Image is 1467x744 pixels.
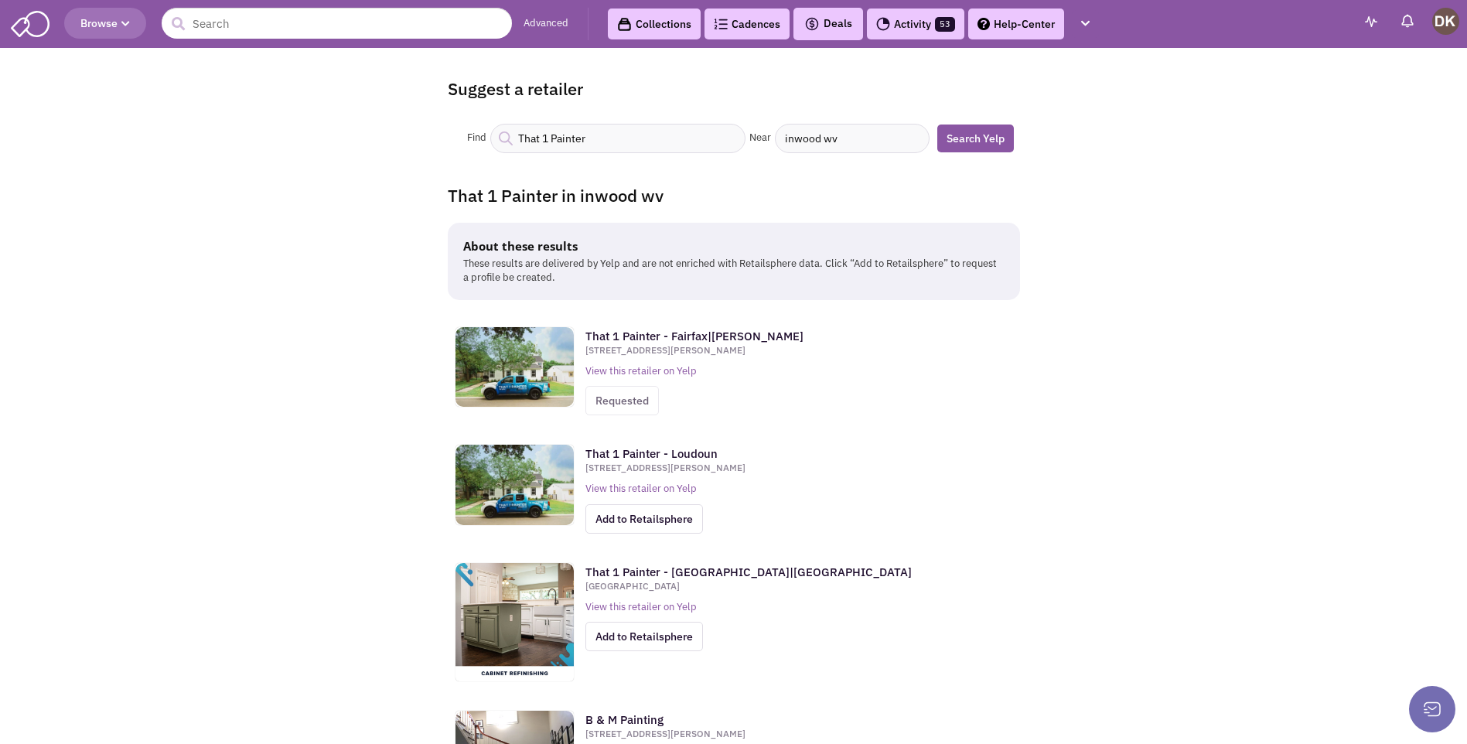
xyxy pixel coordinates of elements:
[80,16,130,30] span: Browse
[524,16,568,31] a: Advanced
[608,9,701,39] a: Collections
[64,8,146,39] button: Browse
[585,364,697,377] span: View this retailer on Yelp
[617,17,632,32] img: icon-collection-lavender-black.svg
[714,19,728,29] img: Cadences_logo.png
[585,712,664,727] strong: B & M Painting
[448,77,1020,101] h4: Suggest a retailer
[804,15,820,33] img: icon-deals.svg
[448,184,1020,207] h4: That 1 Painter in inwood wv
[585,446,718,461] strong: That 1 Painter - Loudoun
[800,14,857,34] button: Deals
[977,18,990,30] img: help.png
[585,344,1005,357] div: [STREET_ADDRESS][PERSON_NAME]
[463,131,490,145] div: Find
[804,16,852,30] span: Deals
[585,462,1005,474] div: [STREET_ADDRESS][PERSON_NAME]
[585,580,1005,592] div: [GEOGRAPHIC_DATA]
[935,17,955,32] span: 53
[11,8,49,37] img: SmartAdmin
[968,9,1064,39] a: Help-Center
[585,482,697,495] span: View this retailer on Yelp
[937,125,1014,152] a: Search Yelp
[585,565,912,579] strong: That 1 Painter - [GEOGRAPHIC_DATA]|[GEOGRAPHIC_DATA]
[585,622,703,651] span: Add to Retailsphere
[585,504,703,534] span: Add to Retailsphere
[705,9,790,39] a: Cadences
[745,131,775,145] div: Near
[463,238,997,254] h5: About these results
[585,728,1005,740] div: [STREET_ADDRESS][PERSON_NAME]
[585,600,697,613] span: View this retailer on Yelp
[162,8,512,39] input: Search
[1432,8,1459,35] img: Donnie Keller
[775,124,930,153] input: Boston, MA
[867,9,964,39] a: Activity53
[585,329,803,343] strong: That 1 Painter - Fairfax|[PERSON_NAME]
[490,124,745,153] input: Salons, Burgers, Cafe...
[876,17,890,31] img: Activity.png
[463,257,997,285] p: These results are delivered by Yelp and are not enriched with Retailsphere data. Click “Add to Re...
